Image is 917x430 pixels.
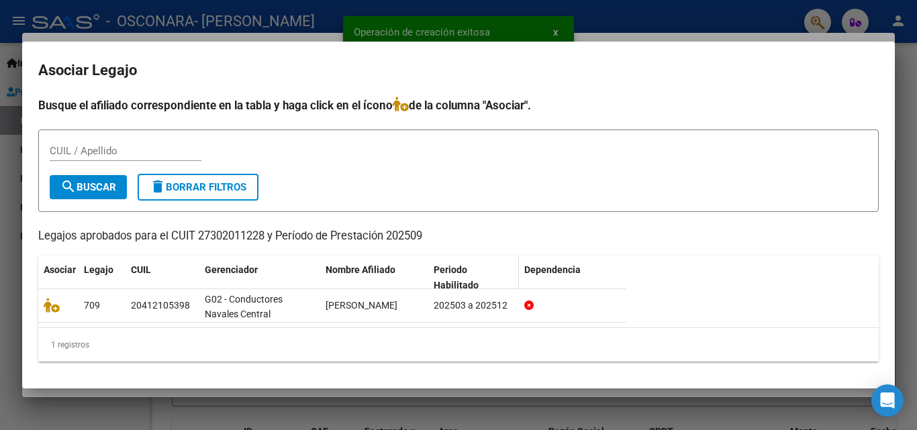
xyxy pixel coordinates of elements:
[60,178,77,195] mat-icon: search
[38,228,879,245] p: Legajos aprobados para el CUIT 27302011228 y Período de Prestación 202509
[50,175,127,199] button: Buscar
[326,300,397,311] span: CAPDEBOSCQ LUCAS ABEL
[38,58,879,83] h2: Asociar Legajo
[131,264,151,275] span: CUIL
[205,294,283,320] span: G02 - Conductores Navales Central
[519,256,627,300] datatable-header-cell: Dependencia
[84,300,100,311] span: 709
[38,328,879,362] div: 1 registros
[79,256,126,300] datatable-header-cell: Legajo
[199,256,320,300] datatable-header-cell: Gerenciador
[84,264,113,275] span: Legajo
[205,264,258,275] span: Gerenciador
[38,256,79,300] datatable-header-cell: Asociar
[126,256,199,300] datatable-header-cell: CUIL
[428,256,519,300] datatable-header-cell: Periodo Habilitado
[131,298,190,313] div: 20412105398
[434,264,479,290] span: Periodo Habilitado
[524,264,581,275] span: Dependencia
[44,264,76,275] span: Asociar
[326,264,395,275] span: Nombre Afiliado
[320,256,428,300] datatable-header-cell: Nombre Afiliado
[150,181,246,193] span: Borrar Filtros
[60,181,116,193] span: Buscar
[138,174,258,201] button: Borrar Filtros
[871,384,904,417] div: Open Intercom Messenger
[150,178,166,195] mat-icon: delete
[434,298,514,313] div: 202503 a 202512
[38,97,879,114] h4: Busque el afiliado correspondiente en la tabla y haga click en el ícono de la columna "Asociar".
